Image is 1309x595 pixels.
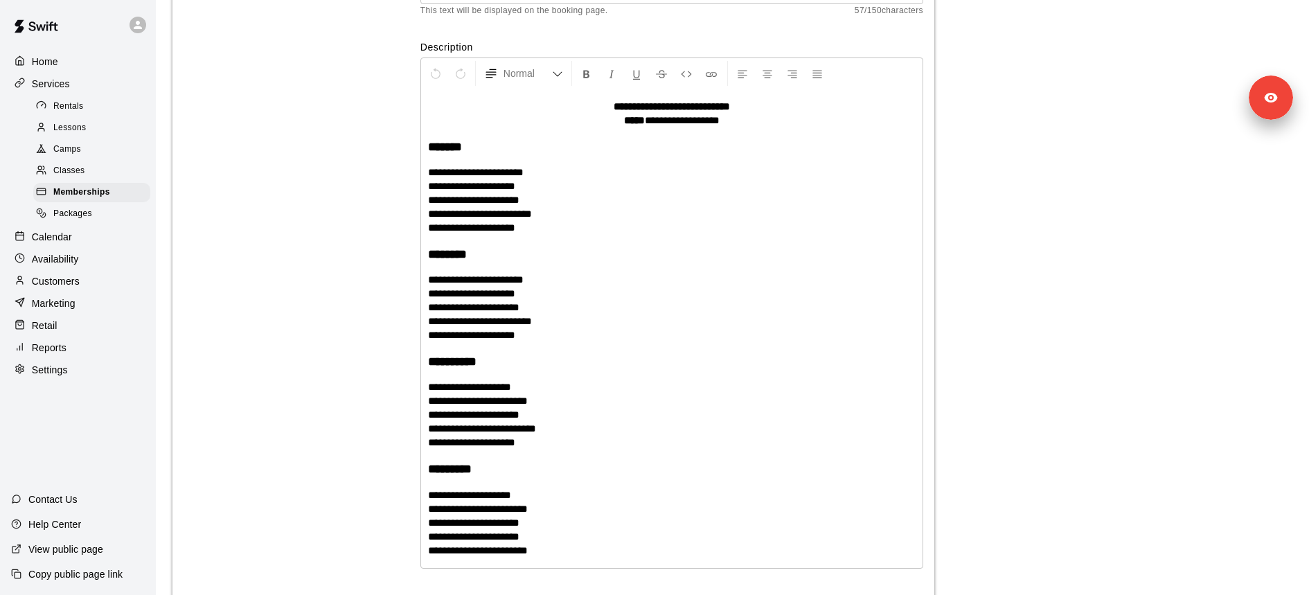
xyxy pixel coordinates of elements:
[53,100,84,114] span: Rentals
[28,492,78,506] p: Contact Us
[33,204,156,225] a: Packages
[32,77,70,91] p: Services
[449,61,472,86] button: Redo
[11,73,145,94] a: Services
[11,249,145,269] a: Availability
[11,337,145,358] a: Reports
[479,61,569,86] button: Formatting Options
[28,517,81,531] p: Help Center
[11,227,145,247] a: Calendar
[32,363,68,377] p: Settings
[33,204,150,224] div: Packages
[781,61,804,86] button: Right Align
[33,140,150,159] div: Camps
[600,61,623,86] button: Format Italics
[53,186,110,199] span: Memberships
[650,61,673,86] button: Format Strikethrough
[11,315,145,336] a: Retail
[575,61,598,86] button: Format Bold
[33,161,150,181] div: Classes
[53,164,84,178] span: Classes
[32,341,66,355] p: Reports
[32,296,75,310] p: Marketing
[53,121,87,135] span: Lessons
[33,183,150,202] div: Memberships
[424,61,447,86] button: Undo
[805,61,829,86] button: Justify Align
[700,61,723,86] button: Insert Link
[675,61,698,86] button: Insert Code
[731,61,754,86] button: Left Align
[504,66,552,80] span: Normal
[11,359,145,380] a: Settings
[28,567,123,581] p: Copy public page link
[28,542,103,556] p: View public page
[855,4,923,18] span: 57 / 150 characters
[11,293,145,314] a: Marketing
[32,252,79,266] p: Availability
[756,61,779,86] button: Center Align
[420,40,923,54] label: Description
[33,161,156,182] a: Classes
[11,271,145,292] a: Customers
[33,117,156,139] a: Lessons
[33,96,156,117] a: Rentals
[32,230,72,244] p: Calendar
[11,51,145,72] a: Home
[625,61,648,86] button: Format Underline
[53,143,81,157] span: Camps
[32,319,57,332] p: Retail
[32,274,80,288] p: Customers
[33,118,150,138] div: Lessons
[53,207,92,221] span: Packages
[32,55,58,69] p: Home
[33,97,150,116] div: Rentals
[33,182,156,204] a: Memberships
[33,139,156,161] a: Camps
[420,4,608,18] span: This text will be displayed on the booking page.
